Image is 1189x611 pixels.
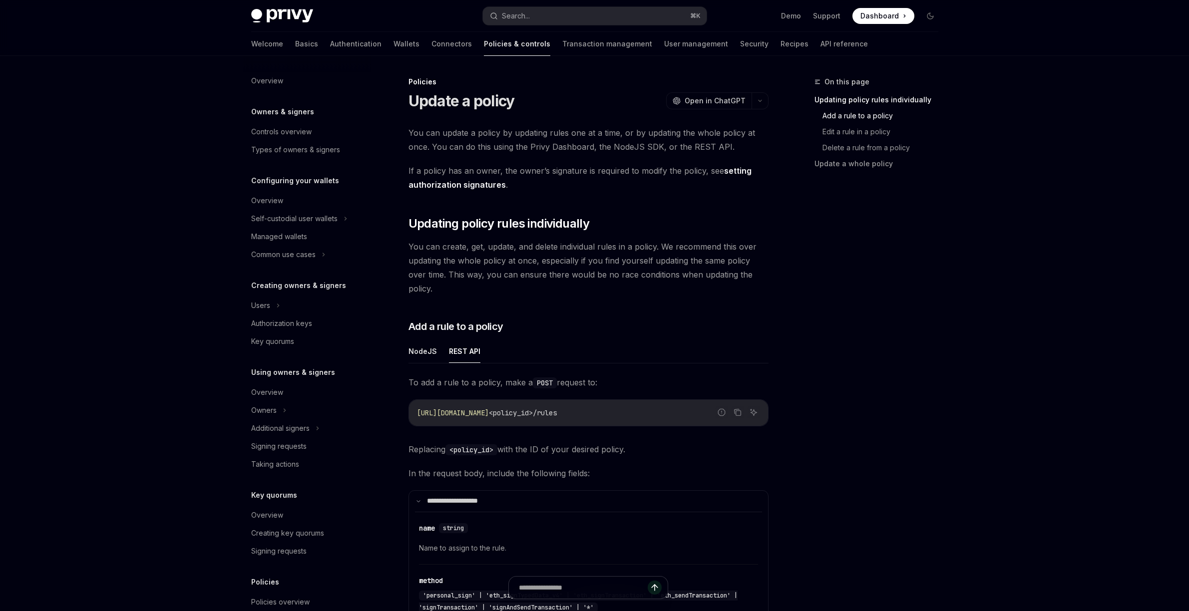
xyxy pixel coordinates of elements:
[533,377,557,388] code: POST
[648,581,662,595] button: Send message
[251,280,346,292] h5: Creating owners & signers
[251,440,307,452] div: Signing requests
[484,32,550,56] a: Policies & controls
[814,156,946,172] a: Update a whole policy
[489,408,557,417] span: <policy_id>/rules
[449,339,480,363] button: REST API
[781,32,808,56] a: Recipes
[243,123,371,141] a: Controls overview
[820,32,868,56] a: API reference
[443,524,464,532] span: string
[417,408,489,417] span: [URL][DOMAIN_NAME]
[243,506,371,524] a: Overview
[251,195,283,207] div: Overview
[419,523,435,533] div: name
[408,240,769,296] span: You can create, get, update, and delete individual rules in a policy. We recommend this over upda...
[251,489,297,501] h5: Key quorums
[330,32,382,56] a: Authentication
[243,314,371,332] a: Authorization keys
[824,76,869,88] span: On this page
[251,231,307,243] div: Managed wallets
[781,11,801,21] a: Demo
[251,386,283,398] div: Overview
[251,106,314,118] h5: Owners & signers
[408,216,590,232] span: Updating policy rules individually
[852,8,914,24] a: Dashboard
[251,527,324,539] div: Creating key quorums
[562,32,652,56] a: Transaction management
[814,92,946,108] a: Updating policy rules individually
[251,509,283,521] div: Overview
[243,192,371,210] a: Overview
[860,11,899,21] span: Dashboard
[251,175,339,187] h5: Configuring your wallets
[408,375,769,389] span: To add a rule to a policy, make a request to:
[243,593,371,611] a: Policies overview
[685,96,746,106] span: Open in ChatGPT
[251,422,310,434] div: Additional signers
[243,542,371,560] a: Signing requests
[243,524,371,542] a: Creating key quorums
[408,126,769,154] span: You can update a policy by updating rules one at a time, or by updating the whole policy at once....
[483,7,707,25] button: Search...⌘K
[822,124,946,140] a: Edit a rule in a policy
[664,32,728,56] a: User management
[243,72,371,90] a: Overview
[690,12,701,20] span: ⌘ K
[251,300,270,311] div: Users
[251,144,340,156] div: Types of owners & signers
[419,542,758,554] span: Name to assign to the rule.
[408,319,503,333] span: Add a rule to a policy
[243,455,371,473] a: Taking actions
[408,164,769,192] span: If a policy has an owner, the owner’s signature is required to modify the policy, see .
[747,406,760,419] button: Ask AI
[251,576,279,588] h5: Policies
[394,32,419,56] a: Wallets
[445,444,497,455] code: <policy_id>
[715,406,728,419] button: Report incorrect code
[251,75,283,87] div: Overview
[243,383,371,401] a: Overview
[408,77,769,87] div: Policies
[243,141,371,159] a: Types of owners & signers
[922,8,938,24] button: Toggle dark mode
[822,140,946,156] a: Delete a rule from a policy
[502,10,530,22] div: Search...
[740,32,769,56] a: Security
[408,92,515,110] h1: Update a policy
[822,108,946,124] a: Add a rule to a policy
[251,458,299,470] div: Taking actions
[731,406,744,419] button: Copy the contents from the code block
[251,317,312,329] div: Authorization keys
[251,366,335,378] h5: Using owners & signers
[408,442,769,456] span: Replacing with the ID of your desired policy.
[243,332,371,350] a: Key quorums
[666,92,752,109] button: Open in ChatGPT
[431,32,472,56] a: Connectors
[251,32,283,56] a: Welcome
[251,335,294,347] div: Key quorums
[243,437,371,455] a: Signing requests
[251,126,312,138] div: Controls overview
[251,249,316,261] div: Common use cases
[251,596,310,608] div: Policies overview
[251,404,277,416] div: Owners
[813,11,840,21] a: Support
[408,339,437,363] button: NodeJS
[251,545,307,557] div: Signing requests
[408,466,769,480] span: In the request body, include the following fields:
[251,9,313,23] img: dark logo
[295,32,318,56] a: Basics
[243,228,371,246] a: Managed wallets
[251,213,338,225] div: Self-custodial user wallets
